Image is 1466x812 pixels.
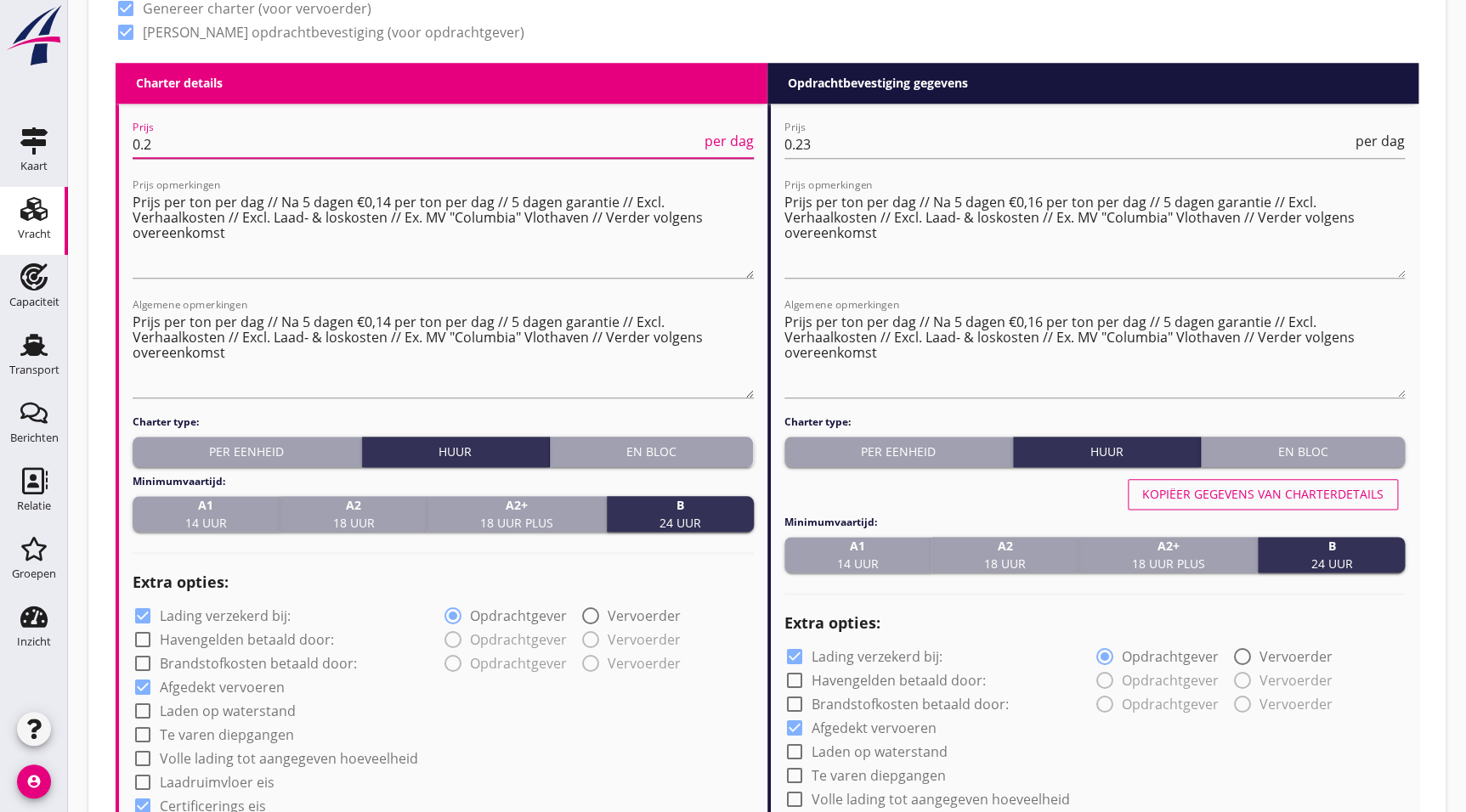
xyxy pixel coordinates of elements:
[480,496,553,514] strong: A2+
[812,743,948,760] label: Laden op waterstand
[160,702,296,719] label: Laden op waterstand
[1142,485,1384,503] div: Kopiëer gegevens van charterdetails
[185,496,227,532] span: 14 uur
[133,474,754,489] h4: Minimumvaartijd:
[1020,443,1193,460] div: Huur
[133,414,754,430] h4: Charter type:
[470,607,567,624] label: Opdrachtgever
[139,443,354,460] div: Per eenheid
[10,432,59,443] div: Berichten
[133,437,362,467] button: Per eenheid
[812,696,1009,713] label: Brandstofkosten betaald door:
[185,496,227,514] strong: A1
[133,189,754,278] textarea: Prijs opmerkingen
[133,496,280,532] button: A114 uur
[1310,537,1352,572] span: 24 uur
[332,496,374,514] strong: A2
[17,500,51,511] div: Relatie
[133,308,754,398] textarea: Algemene opmerkingen
[659,496,701,532] span: 24 uur
[427,496,607,532] button: A2+18 uur plus
[812,648,942,665] label: Lading verzekerd bij:
[160,726,294,743] label: Te varen diepgangen
[607,496,754,532] button: B24 uur
[20,161,48,172] div: Kaart
[362,437,550,467] button: Huur
[18,228,51,240] div: Vracht
[931,537,1079,572] button: A218 uur
[1258,537,1405,572] button: B24 uur
[784,414,1406,430] h4: Charter type:
[9,296,59,307] div: Capaciteit
[812,672,986,689] label: Havengelden betaald door:
[550,437,754,467] button: En bloc
[1122,648,1219,665] label: Opdrachtgever
[160,679,285,696] label: Afgedekt vervoeren
[1310,537,1352,555] strong: B
[1208,443,1398,460] div: En bloc
[1259,648,1333,665] label: Vervoerder
[3,4,65,67] img: logo-small.a267ee39.svg
[160,655,357,672] label: Brandstofkosten betaald door:
[659,496,701,514] strong: B
[812,767,946,784] label: Te varen diepgangen
[1132,537,1205,572] span: 18 uur plus
[9,364,59,375] div: Transport
[1201,437,1405,467] button: En bloc
[784,308,1406,398] textarea: Algemene opmerkingen
[133,131,701,158] input: Prijs
[160,750,418,767] label: Volle lading tot aangegeven hoeveelheid
[160,607,291,624] label: Lading verzekerd bij:
[984,537,1026,555] strong: A2
[791,443,1006,460] div: Per eenheid
[160,774,275,791] label: Laadruimvloer eis
[812,719,937,736] label: Afgedekt vervoeren
[784,189,1406,278] textarea: Prijs opmerkingen
[143,24,524,41] label: [PERSON_NAME] opdrachtbevestiging (voor opdrachtgever)
[17,636,51,647] div: Inzicht
[705,134,754,148] span: per dag
[1132,537,1205,555] strong: A2+
[984,537,1026,572] span: 18 uur
[836,537,878,572] span: 14 uur
[784,537,932,572] button: A114 uur
[812,791,1070,808] label: Volle lading tot aangegeven hoeveelheid
[1013,437,1201,467] button: Huur
[160,631,334,648] label: Havengelden betaald door:
[332,496,374,532] span: 18 uur
[480,496,553,532] span: 18 uur plus
[1128,479,1398,510] button: Kopiëer gegevens van charterdetails
[1079,537,1259,572] button: A2+18 uur plus
[280,496,428,532] button: A218 uur
[1356,134,1405,148] span: per dag
[784,437,1014,467] button: Per eenheid
[784,515,1406,530] h4: Minimumvaartijd:
[784,612,1406,634] h2: Extra opties:
[12,568,56,579] div: Groepen
[557,443,747,460] div: En bloc
[836,537,878,555] strong: A1
[608,607,681,624] label: Vervoerder
[784,131,1353,158] input: Prijs
[133,571,754,594] h2: Extra opties:
[17,764,51,798] i: account_circle
[369,443,542,460] div: Huur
